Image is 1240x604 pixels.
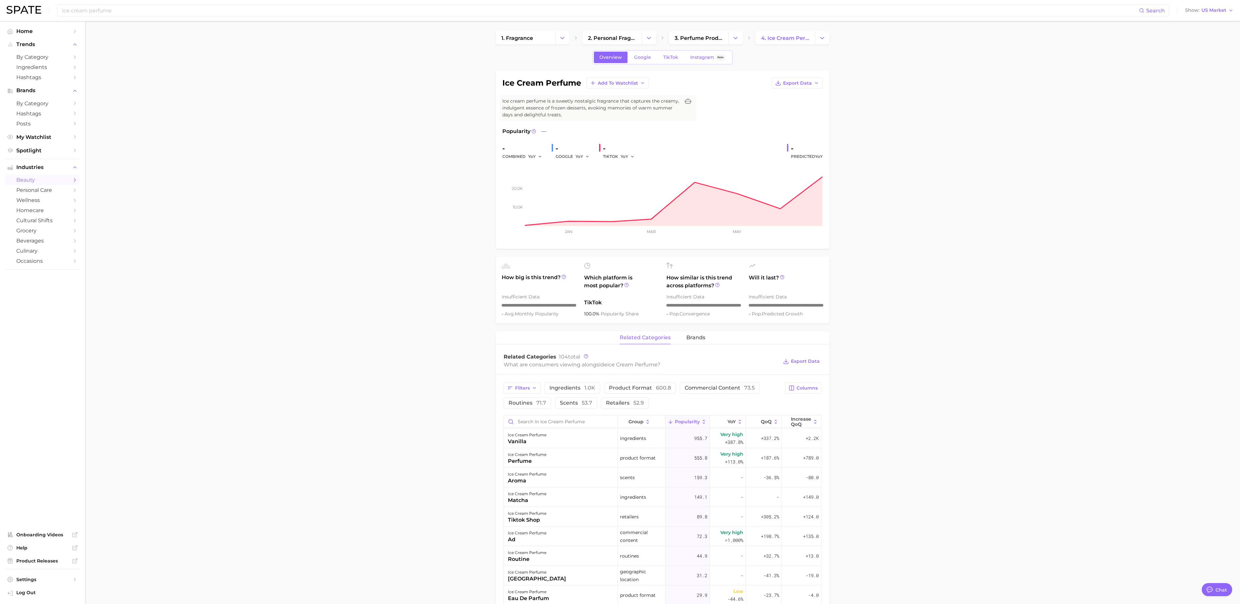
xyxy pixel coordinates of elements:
[607,361,657,368] span: ice cream perfume
[16,121,69,127] span: Posts
[508,588,549,596] div: ice cream perfume
[749,274,823,290] span: Will it last?
[658,52,684,63] a: TikTok
[16,164,69,170] span: Industries
[504,507,821,527] button: ice cream perfumetiktok shopretailers89.8-+305.2%+124.0
[1146,8,1165,14] span: Search
[504,566,821,585] button: ice cream perfume[GEOGRAPHIC_DATA]geographic location31.2--41.3%-19.0
[725,458,743,466] span: +113.0%
[720,450,743,458] span: Very high
[504,487,821,507] button: ice cream perfumematchaingredients149.1--+149.0
[642,31,656,44] button: Change Category
[1201,8,1226,12] span: US Market
[733,587,743,595] span: Low
[694,454,707,462] span: 555.8
[528,153,542,160] button: YoY
[508,536,546,544] div: ad
[791,153,823,160] span: Predicted
[791,143,823,154] div: -
[620,513,639,521] span: retailers
[791,416,811,427] span: Increase QoQ
[582,31,642,44] a: 2. personal fragrance
[806,572,819,579] span: -19.0
[665,415,710,428] button: Popularity
[584,311,601,317] span: 100.0%
[606,400,644,406] span: retailers
[501,35,533,41] span: 1. fragrance
[5,162,80,172] button: Industries
[761,532,779,540] span: +198.7%
[5,588,80,599] a: Log out. Currently logged in with e-mail fekpe@takasago.com.
[675,419,700,424] span: Popularity
[16,217,69,224] span: cultural shifts
[541,127,546,135] span: —
[16,147,69,154] span: Spotlight
[5,26,80,36] a: Home
[806,434,819,442] span: +2.2k
[669,311,679,317] abbr: popularity index
[5,543,80,553] a: Help
[603,143,639,154] div: -
[502,98,680,118] span: Ice cream perfume is a sweetly nostalgic fragrance that captures the creamy, indulgent essence of...
[761,434,779,442] span: +337.2%
[504,428,821,448] button: ice cream perfumevanillaingredients955.7Very high+387.8%+337.2%+2.2k
[536,400,546,406] span: 71.7
[791,359,820,364] span: Export Data
[806,552,819,560] span: +13.0
[808,591,819,599] span: -4.0
[508,431,546,439] div: ice cream perfume
[741,552,743,560] span: -
[505,311,515,317] abbr: average
[815,154,823,159] span: YoY
[502,274,576,290] span: How big is this trend?
[752,311,762,317] abbr: popularity index
[746,415,782,428] button: QoQ
[16,197,69,203] span: wellness
[502,304,576,307] div: – / 10
[601,311,639,317] span: popularity share
[690,55,714,60] span: Instagram
[749,311,752,317] span: -
[647,229,656,234] tspan: Mar
[729,31,743,44] button: Change Category
[502,79,581,87] h1: ice cream perfume
[782,415,821,428] button: Increase QoQ
[741,474,743,481] span: -
[16,74,69,80] span: Hashtags
[16,187,69,193] span: personal care
[1183,6,1235,15] button: ShowUS Market
[656,385,671,391] span: 600.8
[628,419,644,424] span: group
[725,438,743,446] span: +387.8%
[504,415,617,428] input: Search in ice cream perfume
[733,229,741,234] tspan: May
[584,299,659,307] span: TikTok
[16,248,69,254] span: culinary
[669,31,729,44] a: 3. perfume products
[666,311,669,317] span: -
[761,454,779,462] span: +187.6%
[16,88,69,93] span: Brands
[598,80,638,86] span: Add to Watchlist
[5,256,80,266] a: occasions
[16,545,69,551] span: Help
[5,109,80,119] a: Hashtags
[772,77,823,89] button: Export Data
[806,474,819,481] span: -80.0
[618,415,665,428] button: group
[16,42,69,47] span: Trends
[620,335,671,341] span: related categories
[5,246,80,256] a: culinary
[5,145,80,156] a: Spotlight
[528,154,536,159] span: YoY
[508,549,546,557] div: ice cream perfume
[697,552,707,560] span: 44.9
[5,40,80,49] button: Trends
[508,438,546,445] div: vanilla
[697,591,707,599] span: 29.9
[803,532,819,540] span: +135.0
[586,77,649,89] button: Add to Watchlist
[502,153,546,160] div: combined
[584,385,595,391] span: 1.0k
[720,528,743,536] span: Very high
